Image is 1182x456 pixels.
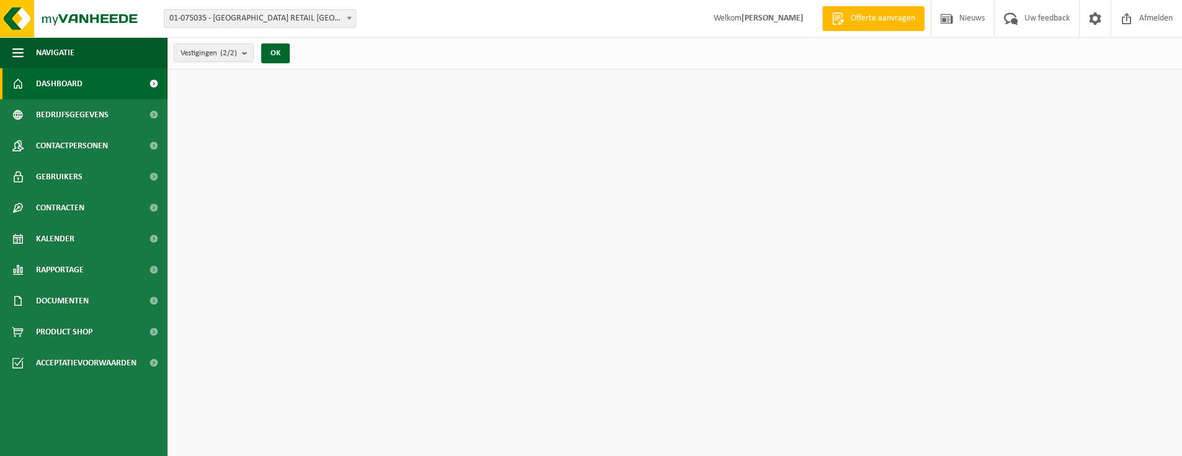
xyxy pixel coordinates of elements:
[36,347,137,378] span: Acceptatievoorwaarden
[822,6,925,31] a: Offerte aanvragen
[261,43,290,63] button: OK
[220,49,237,57] count: (2/2)
[164,10,356,27] span: 01-075035 - BRUGGE RETAIL NV - BRUGGE
[848,12,918,25] span: Offerte aanvragen
[36,316,92,347] span: Product Shop
[36,254,84,285] span: Rapportage
[741,14,804,23] strong: [PERSON_NAME]
[36,285,89,316] span: Documenten
[174,43,254,62] button: Vestigingen(2/2)
[36,130,108,161] span: Contactpersonen
[36,192,84,223] span: Contracten
[36,68,83,99] span: Dashboard
[36,37,74,68] span: Navigatie
[36,99,109,130] span: Bedrijfsgegevens
[36,223,74,254] span: Kalender
[181,44,237,63] span: Vestigingen
[36,161,83,192] span: Gebruikers
[164,9,356,28] span: 01-075035 - BRUGGE RETAIL NV - BRUGGE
